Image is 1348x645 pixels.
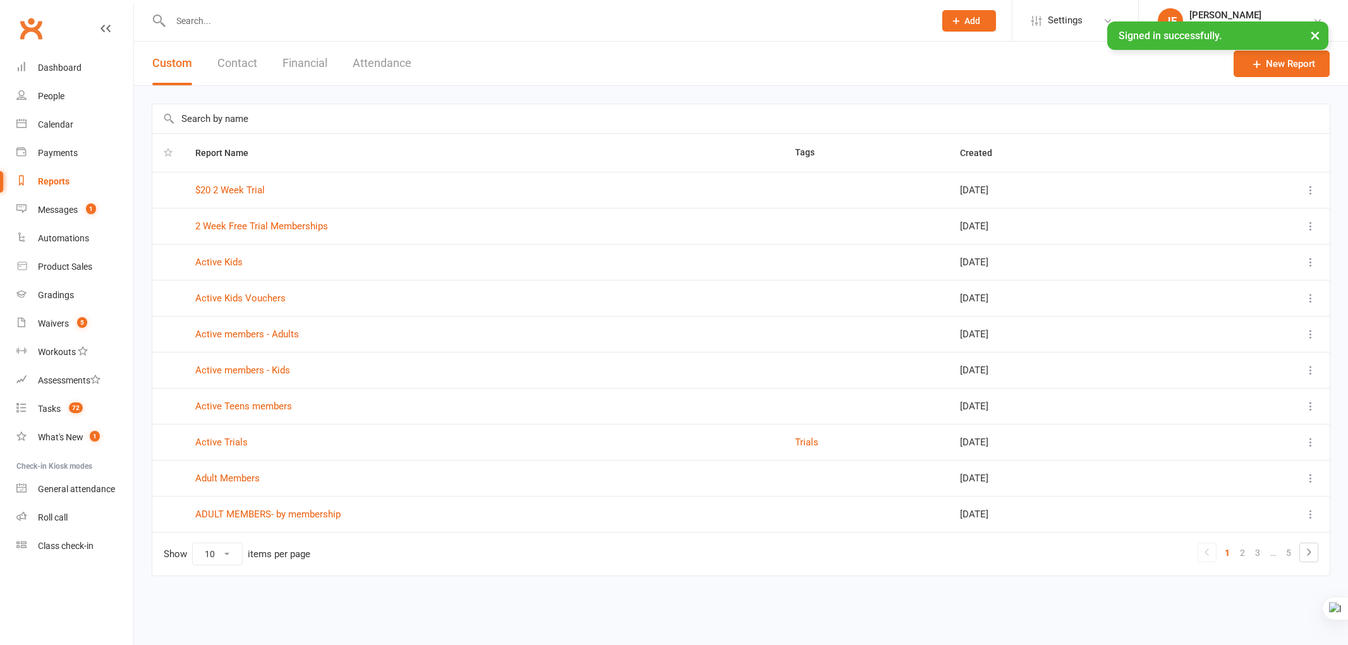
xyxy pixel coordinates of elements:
[38,432,83,442] div: What's New
[38,205,78,215] div: Messages
[1281,544,1296,562] a: 5
[16,475,133,503] a: General attendance kiosk mode
[38,233,89,243] div: Automations
[86,203,96,214] span: 1
[195,148,262,158] span: Report Name
[38,484,115,494] div: General attendance
[16,167,133,196] a: Reports
[960,145,1006,160] button: Created
[949,244,1194,280] td: [DATE]
[16,423,133,452] a: What's New1
[167,12,926,30] input: Search...
[248,549,310,560] div: items per page
[16,82,133,111] a: People
[1119,30,1222,42] span: Signed in successfully.
[195,145,262,160] button: Report Name
[353,42,411,85] button: Attendance
[195,509,341,520] a: ADULT MEMBERS- by membership
[16,310,133,338] a: Waivers 5
[949,316,1194,352] td: [DATE]
[949,460,1194,496] td: [DATE]
[1304,21,1327,49] button: ×
[38,119,73,130] div: Calendar
[949,424,1194,460] td: [DATE]
[69,402,83,413] span: 72
[1250,544,1265,562] a: 3
[16,253,133,281] a: Product Sales
[195,184,265,196] a: $20 2 Week Trial
[1189,9,1313,21] div: [PERSON_NAME]
[1265,544,1281,562] a: …
[949,280,1194,316] td: [DATE]
[949,352,1194,388] td: [DATE]
[16,281,133,310] a: Gradings
[195,365,290,376] a: Active members - Kids
[795,435,818,450] button: Trials
[152,42,192,85] button: Custom
[195,473,260,484] a: Adult Members
[16,532,133,560] a: Class kiosk mode
[16,224,133,253] a: Automations
[195,437,248,448] a: Active Trials
[38,541,94,551] div: Class check-in
[164,543,310,565] div: Show
[1235,544,1250,562] a: 2
[195,256,243,268] a: Active Kids
[1158,8,1183,33] div: JF
[38,318,69,329] div: Waivers
[16,111,133,139] a: Calendar
[38,63,82,73] div: Dashboard
[16,395,133,423] a: Tasks 72
[16,338,133,366] a: Workouts
[949,172,1194,208] td: [DATE]
[16,366,133,395] a: Assessments
[15,13,47,44] a: Clubworx
[1234,51,1330,77] a: New Report
[90,431,100,442] span: 1
[1189,21,1313,32] div: LOCALS JIU JITSU MAROUBRA
[217,42,257,85] button: Contact
[16,196,133,224] a: Messages 1
[16,54,133,82] a: Dashboard
[1048,6,1083,35] span: Settings
[38,91,64,101] div: People
[195,220,328,232] a: 2 Week Free Trial Memberships
[282,42,327,85] button: Financial
[195,401,292,412] a: Active Teens members
[949,496,1194,532] td: [DATE]
[964,16,980,26] span: Add
[38,262,92,272] div: Product Sales
[16,139,133,167] a: Payments
[38,148,78,158] div: Payments
[38,404,61,414] div: Tasks
[38,290,74,300] div: Gradings
[1220,544,1235,562] a: 1
[38,176,70,186] div: Reports
[949,388,1194,424] td: [DATE]
[195,292,286,304] a: Active Kids Vouchers
[949,208,1194,244] td: [DATE]
[195,329,299,340] a: Active members - Adults
[38,375,100,385] div: Assessments
[784,134,949,172] th: Tags
[38,512,68,522] div: Roll call
[16,503,133,532] a: Roll call
[77,317,87,328] span: 5
[38,347,76,357] div: Workouts
[152,104,1330,133] input: Search by name
[960,148,1006,158] span: Created
[942,10,996,32] button: Add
